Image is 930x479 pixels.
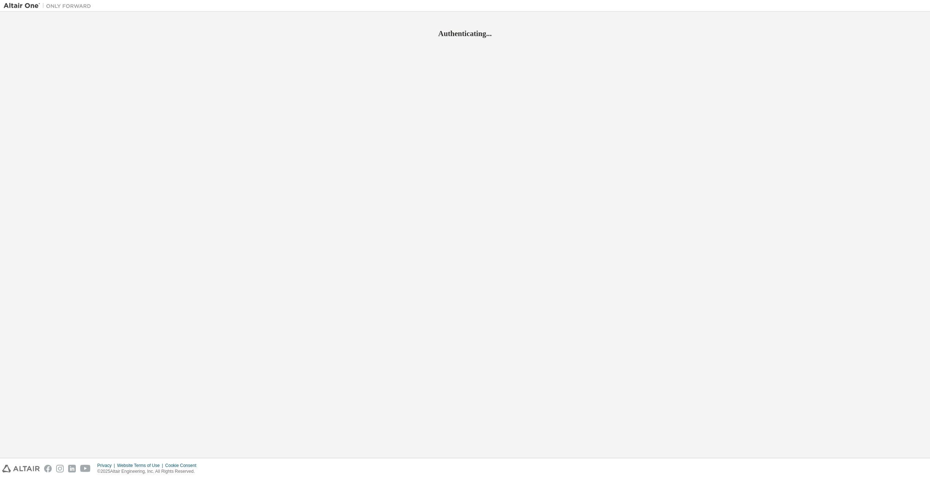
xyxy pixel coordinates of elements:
[97,468,201,475] p: © 2025 Altair Engineering, Inc. All Rights Reserved.
[97,463,117,468] div: Privacy
[4,29,926,38] h2: Authenticating...
[4,2,95,9] img: Altair One
[165,463,200,468] div: Cookie Consent
[68,465,76,472] img: linkedin.svg
[44,465,52,472] img: facebook.svg
[2,465,40,472] img: altair_logo.svg
[56,465,64,472] img: instagram.svg
[80,465,91,472] img: youtube.svg
[117,463,165,468] div: Website Terms of Use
